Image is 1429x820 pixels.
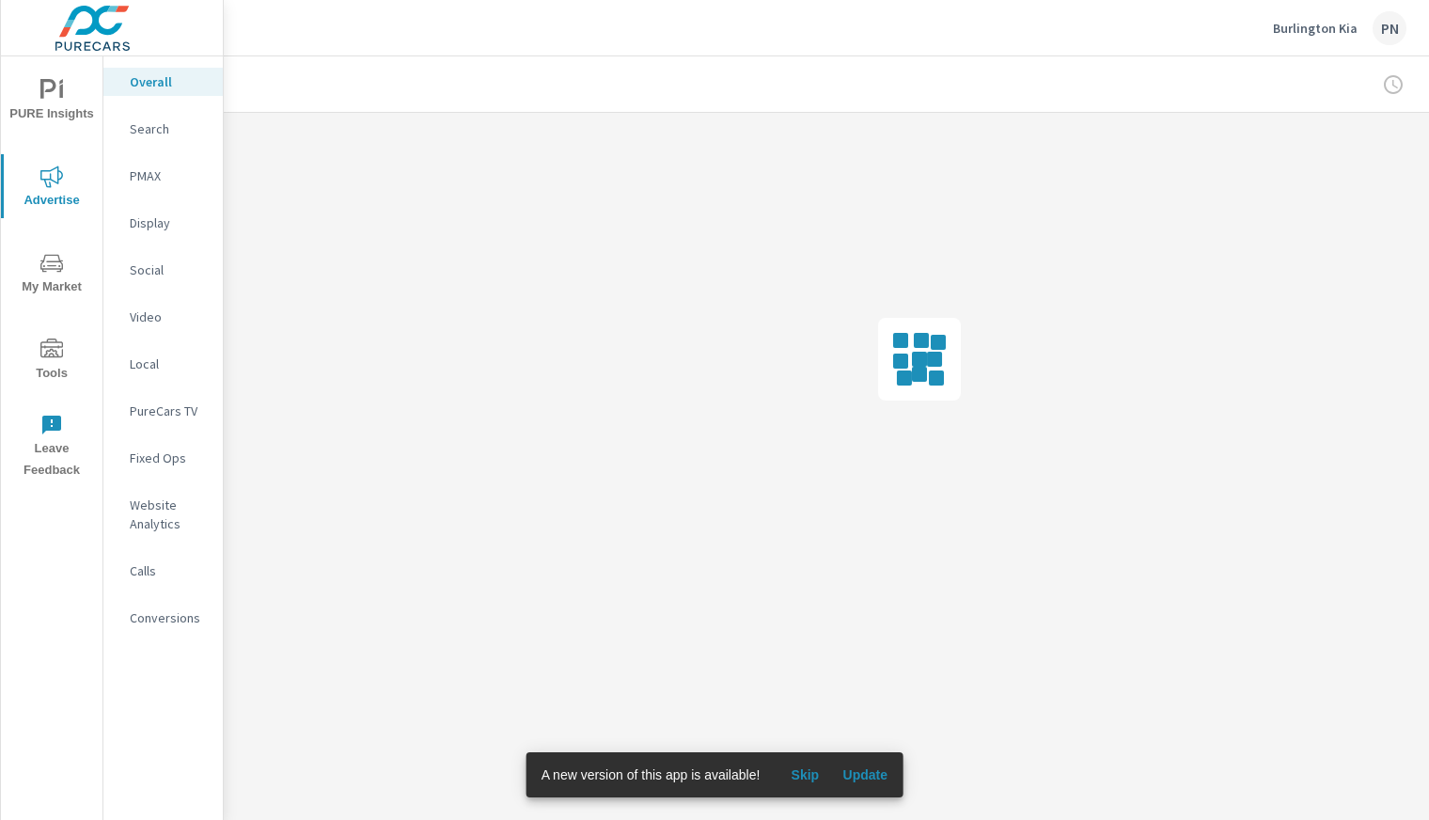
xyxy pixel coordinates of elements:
div: Local [103,350,223,378]
div: Overall [103,68,223,96]
span: Leave Feedback [7,414,97,481]
button: Update [835,760,895,790]
p: Website Analytics [130,496,208,533]
p: PMAX [130,166,208,185]
span: PURE Insights [7,79,97,125]
p: Overall [130,72,208,91]
p: Local [130,355,208,373]
span: A new version of this app is available! [542,767,761,782]
span: My Market [7,252,97,298]
div: PureCars TV [103,397,223,425]
p: PureCars TV [130,402,208,420]
div: Calls [103,557,223,585]
button: Skip [775,760,835,790]
span: Tools [7,339,97,385]
p: Burlington Kia [1273,20,1358,37]
div: PN [1373,11,1406,45]
div: PMAX [103,162,223,190]
p: Search [130,119,208,138]
div: Social [103,256,223,284]
span: Advertise [7,166,97,212]
p: Conversions [130,608,208,627]
div: Display [103,209,223,237]
p: Video [130,307,208,326]
p: Social [130,260,208,279]
span: Update [842,766,887,783]
p: Calls [130,561,208,580]
div: Video [103,303,223,331]
div: Fixed Ops [103,444,223,472]
span: Skip [782,766,827,783]
p: Display [130,213,208,232]
div: nav menu [1,56,102,489]
p: Fixed Ops [130,449,208,467]
div: Website Analytics [103,491,223,538]
div: Conversions [103,604,223,632]
div: Search [103,115,223,143]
